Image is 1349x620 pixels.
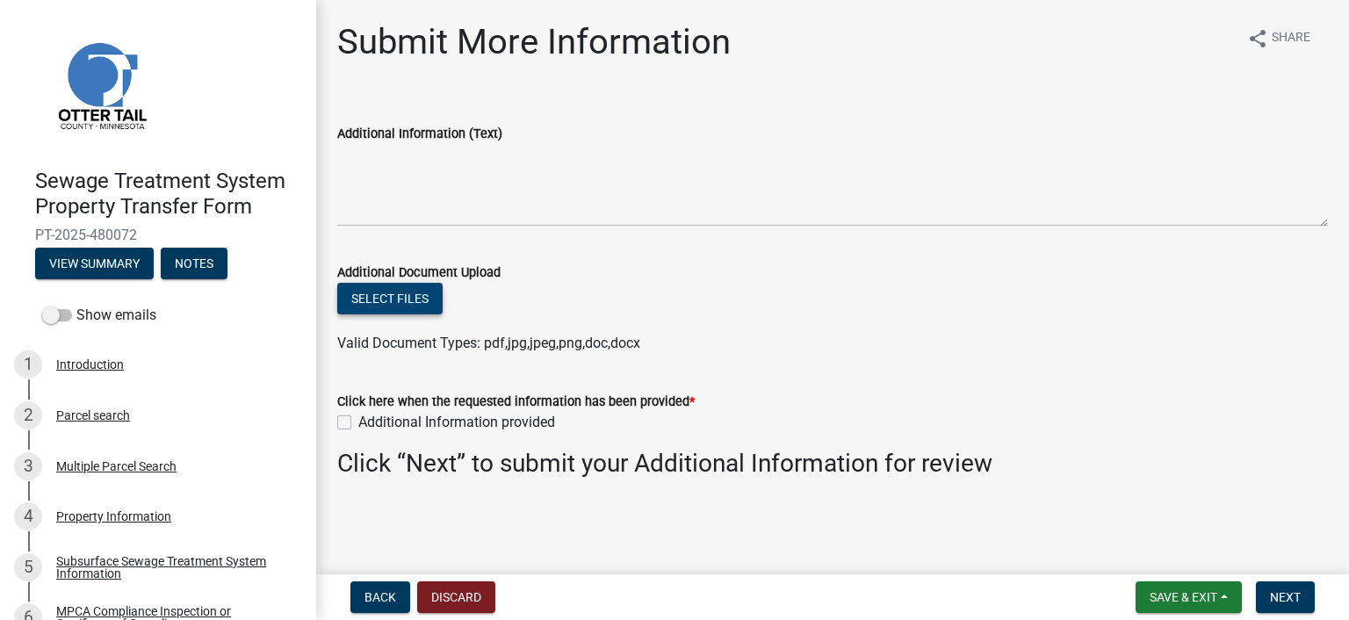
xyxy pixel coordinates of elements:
[1272,28,1310,49] span: Share
[42,305,156,326] label: Show emails
[56,555,288,580] div: Subsurface Sewage Treatment System Information
[14,553,42,581] div: 5
[337,267,501,279] label: Additional Document Upload
[14,452,42,480] div: 3
[56,460,177,472] div: Multiple Parcel Search
[1247,28,1268,49] i: share
[350,581,410,613] button: Back
[417,581,495,613] button: Discard
[35,257,154,271] wm-modal-confirm: Summary
[35,227,281,243] span: PT-2025-480072
[56,409,130,422] div: Parcel search
[358,412,555,433] label: Additional Information provided
[161,257,227,271] wm-modal-confirm: Notes
[337,396,695,408] label: Click here when the requested information has been provided
[337,283,443,314] button: Select files
[14,401,42,429] div: 2
[14,502,42,530] div: 4
[337,128,502,141] label: Additional Information (Text)
[14,350,42,378] div: 1
[1150,590,1217,604] span: Save & Exit
[161,248,227,279] button: Notes
[35,18,167,150] img: Otter Tail County, Minnesota
[35,169,302,220] h4: Sewage Treatment System Property Transfer Form
[1270,590,1301,604] span: Next
[35,248,154,279] button: View Summary
[364,590,396,604] span: Back
[1233,21,1324,55] button: shareShare
[337,335,640,351] span: Valid Document Types: pdf,jpg,jpeg,png,doc,docx
[1136,581,1242,613] button: Save & Exit
[337,21,731,63] h1: Submit More Information
[56,510,171,523] div: Property Information
[56,358,124,371] div: Introduction
[337,449,1328,479] h3: Click “Next” to submit your Additional Information for review
[1256,581,1315,613] button: Next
